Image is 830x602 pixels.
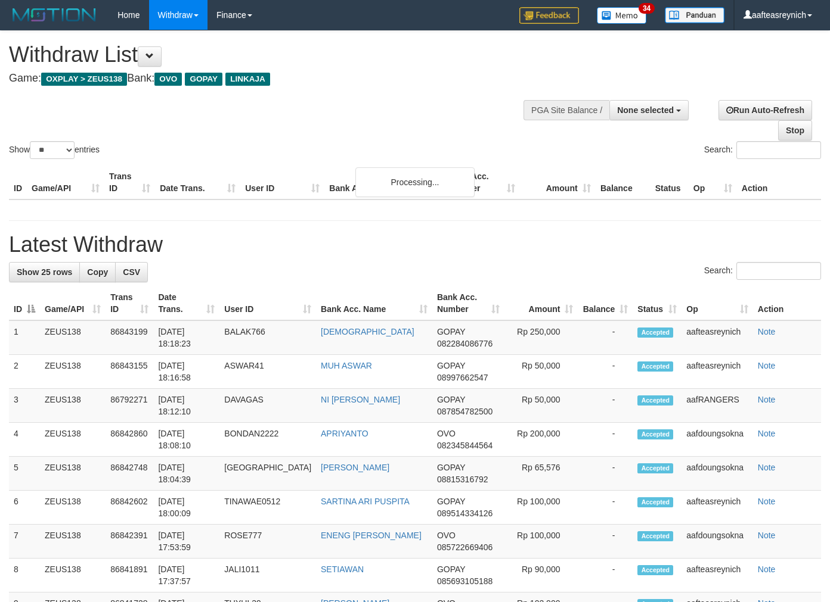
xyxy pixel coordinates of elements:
h4: Game: Bank: [9,73,541,85]
span: GOPAY [437,463,465,472]
a: Note [758,463,776,472]
div: Processing... [355,167,475,197]
a: SARTINA ARI PUSPITA [321,497,410,506]
td: - [578,389,633,423]
td: Rp 65,576 [504,457,578,491]
th: Status: activate to sort column ascending [633,286,682,320]
a: Note [758,497,776,506]
span: Accepted [637,463,673,473]
span: 34 [639,3,655,14]
td: 2 [9,355,40,389]
th: Op: activate to sort column ascending [682,286,753,320]
td: DAVAGAS [219,389,316,423]
td: 86842748 [106,457,153,491]
select: Showentries [30,141,75,159]
span: OVO [154,73,182,86]
td: 4 [9,423,40,457]
td: [DATE] 18:16:58 [153,355,219,389]
td: aafteasreynich [682,559,753,592]
img: Button%20Memo.svg [597,7,647,24]
span: Show 25 rows [17,267,72,277]
td: ZEUS138 [40,320,106,355]
h1: Latest Withdraw [9,233,821,257]
img: panduan.png [665,7,724,23]
td: [DATE] 17:37:57 [153,559,219,592]
label: Search: [704,262,821,280]
th: Amount: activate to sort column ascending [504,286,578,320]
a: [PERSON_NAME] [321,463,389,472]
td: 3 [9,389,40,423]
th: ID: activate to sort column descending [9,286,40,320]
a: Note [758,395,776,404]
td: - [578,320,633,355]
th: Trans ID [104,166,155,199]
span: Copy 085722669406 to clipboard [437,542,493,552]
td: ZEUS138 [40,355,106,389]
th: Action [753,286,821,320]
span: Accepted [637,429,673,439]
label: Show entries [9,141,100,159]
span: GOPAY [437,361,465,370]
th: Bank Acc. Name: activate to sort column ascending [316,286,432,320]
th: User ID [240,166,324,199]
span: Copy 089514334126 to clipboard [437,509,493,518]
td: 86842391 [106,525,153,559]
td: 86841891 [106,559,153,592]
td: Rp 250,000 [504,320,578,355]
th: Bank Acc. Name [324,166,444,199]
th: User ID: activate to sort column ascending [219,286,316,320]
td: aafteasreynich [682,320,753,355]
h1: Withdraw List [9,43,541,67]
td: 86842602 [106,491,153,525]
td: 86792271 [106,389,153,423]
a: Note [758,327,776,336]
th: Balance: activate to sort column ascending [578,286,633,320]
a: Show 25 rows [9,262,80,282]
span: Accepted [637,361,673,372]
td: 7 [9,525,40,559]
td: ZEUS138 [40,491,106,525]
td: [DATE] 18:04:39 [153,457,219,491]
td: aafdoungsokna [682,457,753,491]
span: GOPAY [437,497,465,506]
td: 5 [9,457,40,491]
td: [DATE] 18:12:10 [153,389,219,423]
td: Rp 90,000 [504,559,578,592]
th: Date Trans. [155,166,240,199]
th: Op [689,166,737,199]
td: - [578,559,633,592]
a: Note [758,361,776,370]
td: aafdoungsokna [682,423,753,457]
th: Game/API: activate to sort column ascending [40,286,106,320]
a: ENENG [PERSON_NAME] [321,531,422,540]
span: Accepted [637,531,673,541]
td: Rp 100,000 [504,491,578,525]
a: APRIYANTO [321,429,368,438]
td: JALI1011 [219,559,316,592]
td: 86842860 [106,423,153,457]
td: ZEUS138 [40,525,106,559]
td: 86843199 [106,320,153,355]
a: NI [PERSON_NAME] [321,395,400,404]
td: ZEUS138 [40,389,106,423]
span: CSV [123,267,140,277]
th: Amount [520,166,596,199]
th: Status [651,166,689,199]
span: LINKAJA [225,73,270,86]
a: Note [758,564,776,574]
th: ID [9,166,27,199]
span: Copy [87,267,108,277]
a: MUH ASWAR [321,361,372,370]
td: ASWAR41 [219,355,316,389]
td: BALAK766 [219,320,316,355]
input: Search: [736,262,821,280]
span: Copy 087854782500 to clipboard [437,407,493,416]
td: - [578,423,633,457]
a: [DEMOGRAPHIC_DATA] [321,327,414,336]
th: Bank Acc. Number: activate to sort column ascending [432,286,504,320]
input: Search: [736,141,821,159]
span: Copy 08815316792 to clipboard [437,475,488,484]
span: Copy 08997662547 to clipboard [437,373,488,382]
span: Accepted [637,395,673,406]
td: BONDAN2222 [219,423,316,457]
